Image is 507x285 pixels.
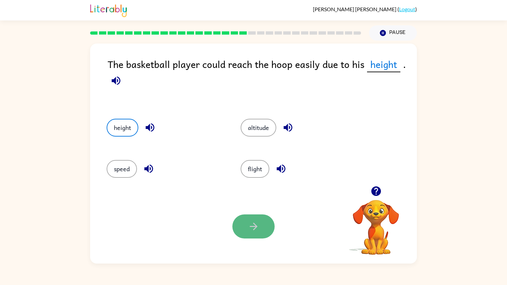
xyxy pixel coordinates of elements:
[367,57,400,72] span: height
[107,119,138,137] button: height
[343,190,409,256] video: Your browser must support playing .mp4 files to use Literably. Please try using another browser.
[108,57,417,106] div: The basketball player could reach the hoop easily due to his .
[313,6,417,12] div: ( )
[107,160,137,178] button: speed
[313,6,397,12] span: [PERSON_NAME] [PERSON_NAME]
[399,6,415,12] a: Logout
[241,160,269,178] button: flight
[369,25,417,41] button: Pause
[241,119,276,137] button: altitude
[90,3,127,17] img: Literably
